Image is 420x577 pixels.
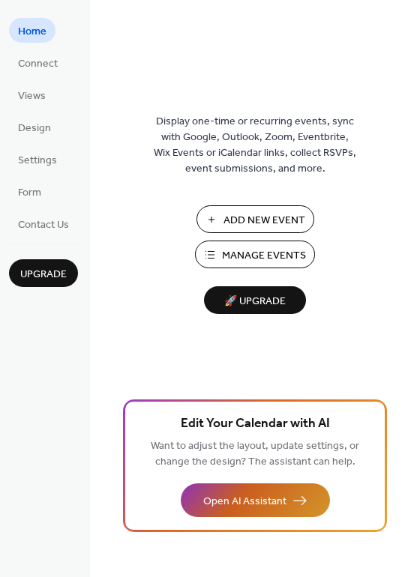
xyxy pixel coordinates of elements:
[9,82,55,107] a: Views
[20,267,67,283] span: Upgrade
[154,114,356,177] span: Display one-time or recurring events, sync with Google, Outlook, Zoom, Eventbrite, Wix Events or ...
[195,241,315,268] button: Manage Events
[222,248,306,264] span: Manage Events
[213,291,297,312] span: 🚀 Upgrade
[9,50,67,75] a: Connect
[9,259,78,287] button: Upgrade
[9,147,66,172] a: Settings
[18,56,58,72] span: Connect
[223,213,305,229] span: Add New Event
[151,436,359,472] span: Want to adjust the layout, update settings, or change the design? The assistant can help.
[204,286,306,314] button: 🚀 Upgrade
[203,494,286,510] span: Open AI Assistant
[181,483,330,517] button: Open AI Assistant
[9,18,55,43] a: Home
[9,179,50,204] a: Form
[18,153,57,169] span: Settings
[9,115,60,139] a: Design
[181,414,330,435] span: Edit Your Calendar with AI
[18,185,41,201] span: Form
[196,205,314,233] button: Add New Event
[18,121,51,136] span: Design
[9,211,78,236] a: Contact Us
[18,24,46,40] span: Home
[18,217,69,233] span: Contact Us
[18,88,46,104] span: Views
